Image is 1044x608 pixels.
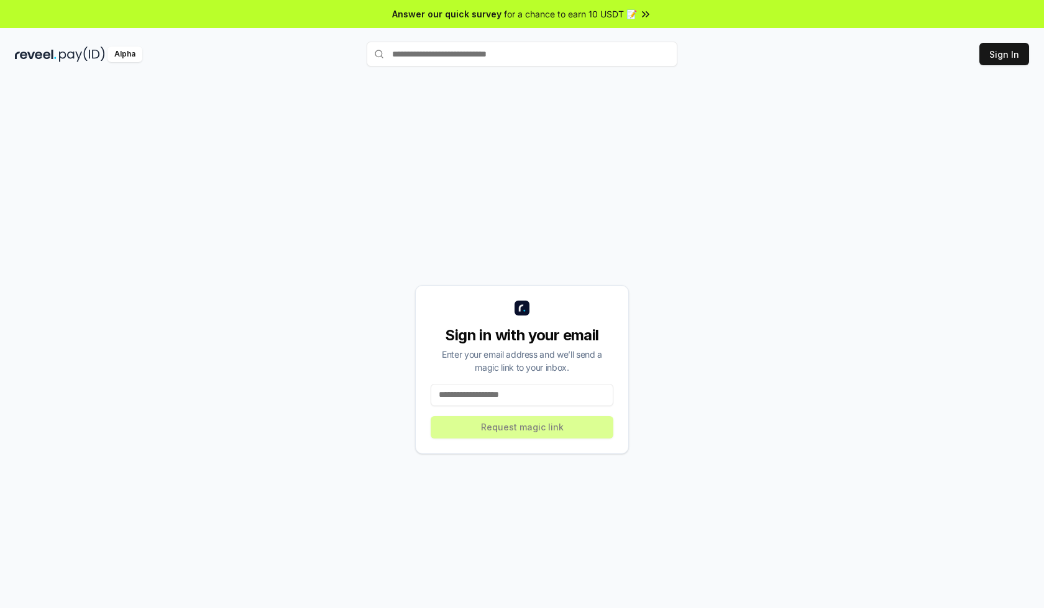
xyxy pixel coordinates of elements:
[431,325,613,345] div: Sign in with your email
[504,7,637,20] span: for a chance to earn 10 USDT 📝
[59,47,105,62] img: pay_id
[15,47,57,62] img: reveel_dark
[979,43,1029,65] button: Sign In
[515,301,529,315] img: logo_small
[108,47,142,62] div: Alpha
[392,7,501,20] span: Answer our quick survey
[431,348,613,374] div: Enter your email address and we’ll send a magic link to your inbox.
